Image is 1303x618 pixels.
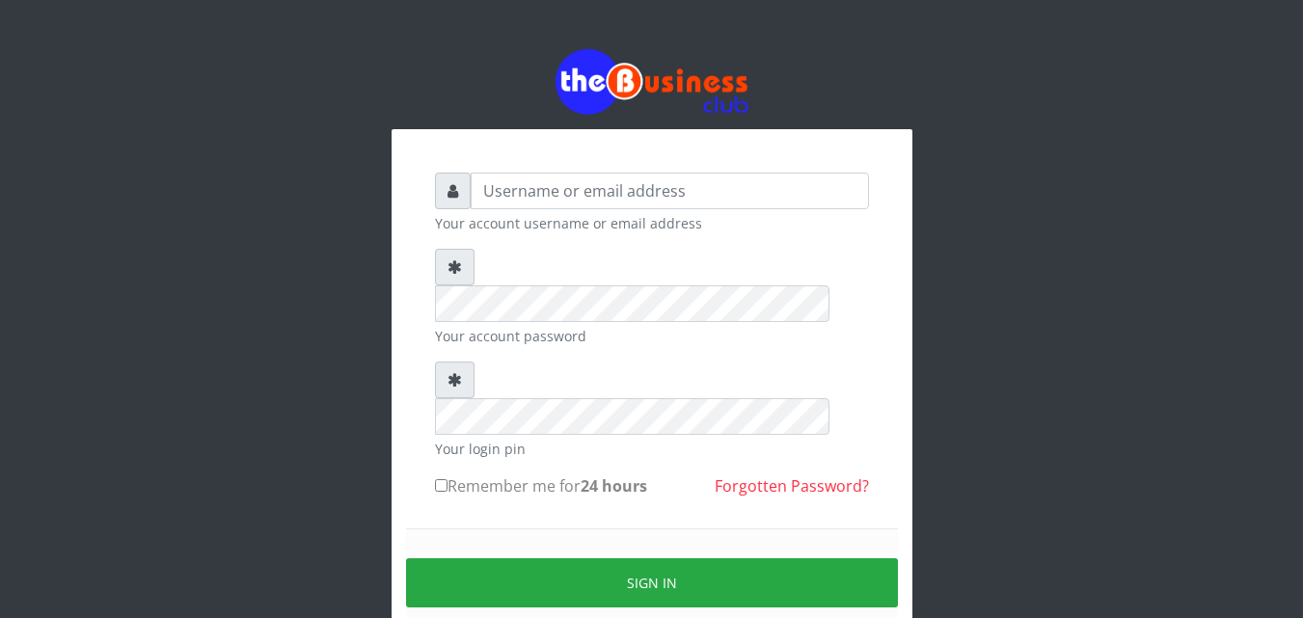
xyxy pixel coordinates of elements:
[435,439,869,459] small: Your login pin
[471,173,869,209] input: Username or email address
[435,213,869,233] small: Your account username or email address
[435,474,647,497] label: Remember me for
[435,479,448,492] input: Remember me for24 hours
[435,326,869,346] small: Your account password
[715,475,869,497] a: Forgotten Password?
[406,558,898,607] button: Sign in
[581,475,647,497] b: 24 hours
